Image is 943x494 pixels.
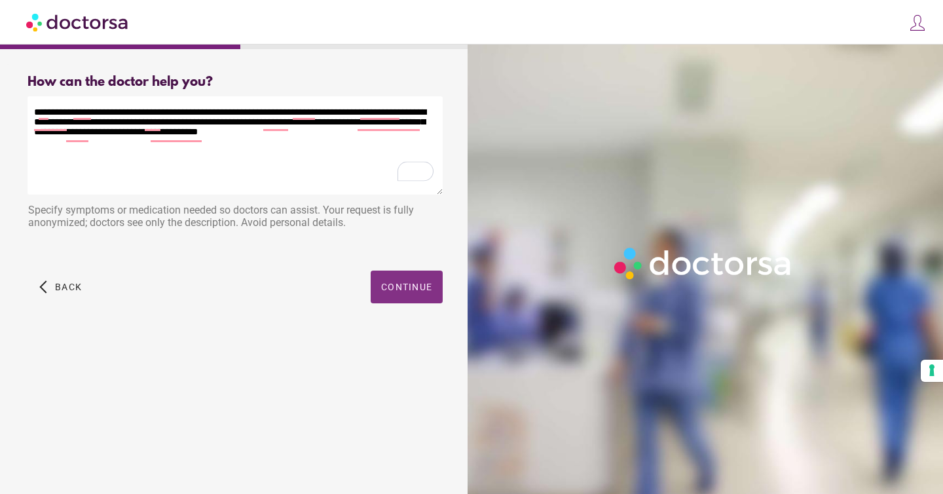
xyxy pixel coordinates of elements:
[28,197,443,238] div: Specify symptoms or medication needed so doctors can assist. Your request is fully anonymized; do...
[609,242,798,284] img: Logo-Doctorsa-trans-White-partial-flat.png
[381,282,432,292] span: Continue
[371,271,443,303] button: Continue
[26,7,130,37] img: Doctorsa.com
[34,271,87,303] button: arrow_back_ios Back
[921,360,943,382] button: Your consent preferences for tracking technologies
[28,75,443,90] div: How can the doctor help you?
[28,96,443,195] textarea: To enrich screen reader interactions, please activate Accessibility in Grammarly extension settings
[908,14,927,32] img: icons8-customer-100.png
[55,282,82,292] span: Back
